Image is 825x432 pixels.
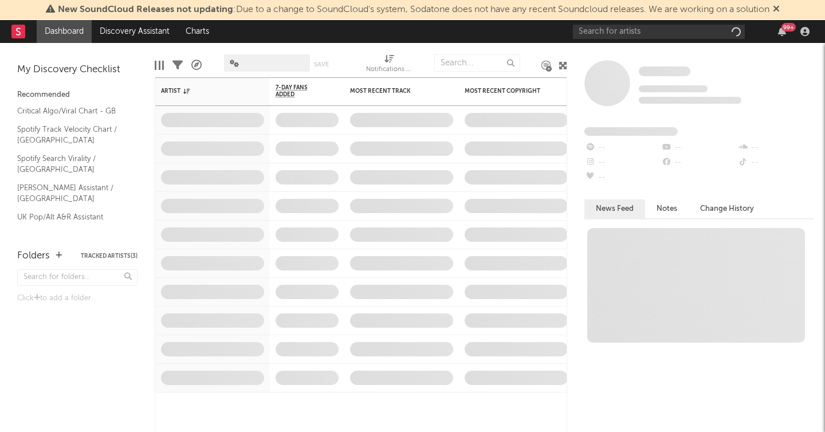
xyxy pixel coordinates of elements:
div: Click to add a folder. [17,292,137,305]
div: Edit Columns [155,49,164,82]
div: Folders [17,249,50,263]
a: Spotify Track Velocity Chart / [GEOGRAPHIC_DATA] [17,123,126,147]
div: Artist [161,88,247,95]
a: UK Pop/Alt A&R Assistant [17,211,126,223]
a: Discovery Assistant [92,20,178,43]
button: Notes [645,199,689,218]
div: -- [584,155,661,170]
input: Search for artists [573,25,745,39]
span: 0 fans last week [639,97,741,104]
div: My Discovery Checklist [17,63,137,77]
span: Some Artist [639,66,690,76]
div: Most Recent Track [350,88,436,95]
a: Spotify Search Virality / [GEOGRAPHIC_DATA] [17,152,126,176]
div: Recommended [17,88,137,102]
span: New SoundCloud Releases not updating [58,5,233,14]
div: Notifications (Artist) [366,49,412,82]
span: : Due to a change to SoundCloud's system, Sodatone does not have any recent Soundcloud releases. ... [58,5,769,14]
div: 99 + [781,23,796,32]
button: Tracked Artists(3) [81,253,137,259]
button: Change History [689,199,765,218]
div: -- [661,155,737,170]
div: Most Recent Copyright [465,88,551,95]
input: Search for folders... [17,269,137,286]
span: 7-Day Fans Added [276,84,321,98]
a: Editorial A&R Assistant ([GEOGRAPHIC_DATA]) [17,229,126,252]
button: 99+ [778,27,786,36]
span: Tracking Since: [DATE] [639,85,708,92]
input: Search... [434,54,520,72]
a: Some Artist [639,66,690,77]
button: News Feed [584,199,645,218]
button: Save [314,61,329,68]
div: A&R Pipeline [191,49,202,82]
div: -- [661,140,737,155]
a: Charts [178,20,217,43]
div: -- [584,170,661,185]
a: Dashboard [37,20,92,43]
div: -- [584,140,661,155]
div: -- [737,155,814,170]
a: Critical Algo/Viral Chart - GB [17,105,126,117]
span: Dismiss [773,5,780,14]
span: Fans Added by Platform [584,127,678,136]
div: Filters [172,49,183,82]
a: [PERSON_NAME] Assistant / [GEOGRAPHIC_DATA] [17,182,126,205]
div: Notifications (Artist) [366,63,412,77]
div: -- [737,140,814,155]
